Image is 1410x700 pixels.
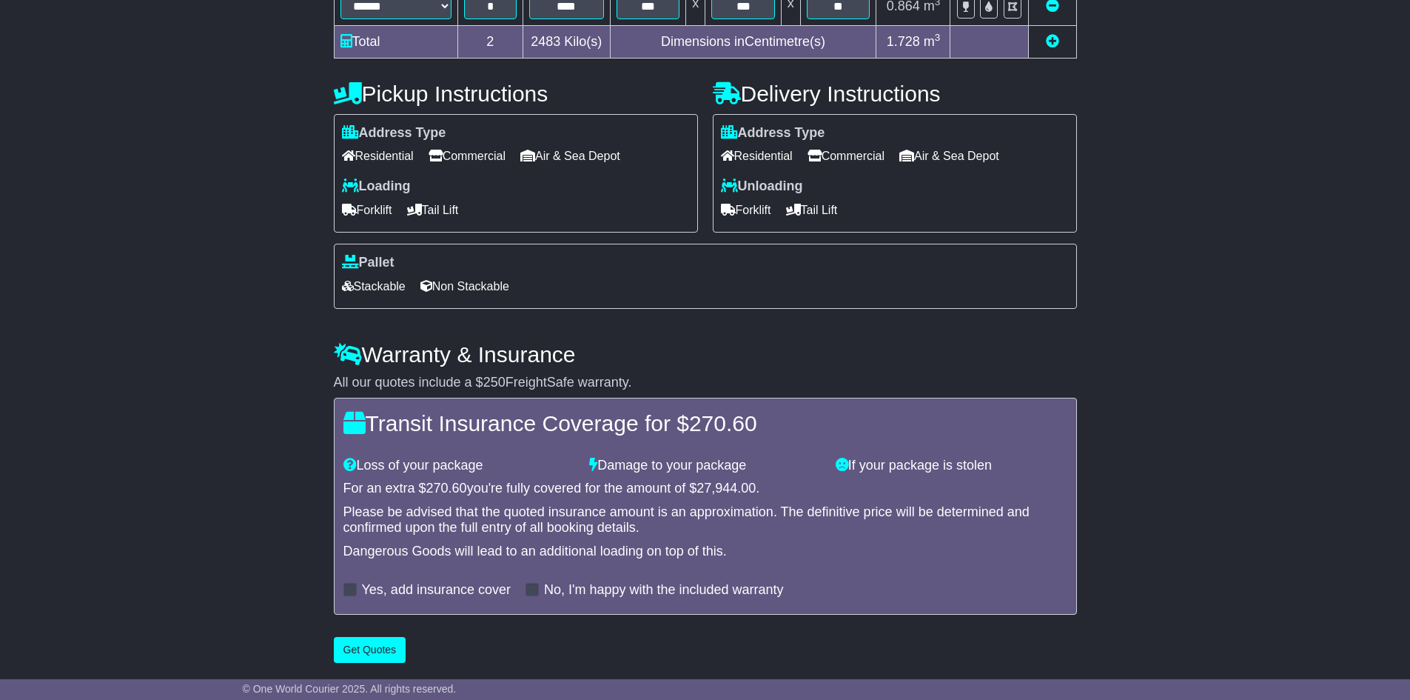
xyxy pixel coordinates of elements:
[610,25,876,58] td: Dimensions in Centimetre(s)
[721,144,793,167] span: Residential
[362,582,511,599] label: Yes, add insurance cover
[721,199,771,221] span: Forklift
[407,199,459,221] span: Tail Lift
[696,481,756,496] span: 27,944.00
[334,375,1077,391] div: All our quotes include a $ FreightSafe warranty.
[342,179,411,195] label: Loading
[899,144,999,167] span: Air & Sea Depot
[457,25,523,58] td: 2
[343,544,1067,560] div: Dangerous Goods will lead to an additional loading on top of this.
[336,458,583,474] div: Loss of your package
[334,342,1077,367] h4: Warranty & Insurance
[334,25,457,58] td: Total
[808,144,884,167] span: Commercial
[1046,34,1059,49] a: Add new item
[689,411,757,436] span: 270.60
[483,375,506,390] span: 250
[713,81,1077,106] h4: Delivery Instructions
[334,637,406,663] button: Get Quotes
[429,144,506,167] span: Commercial
[887,34,920,49] span: 1.728
[343,411,1067,436] h4: Transit Insurance Coverage for $
[243,683,457,695] span: © One World Courier 2025. All rights reserved.
[342,275,406,298] span: Stackable
[343,504,1067,536] div: Please be advised that the quoted insurance amount is an approximation. The definitive price will...
[523,25,610,58] td: Kilo(s)
[544,582,784,599] label: No, I'm happy with the included warranty
[426,481,467,496] span: 270.60
[342,199,392,221] span: Forklift
[520,144,620,167] span: Air & Sea Depot
[342,125,446,141] label: Address Type
[531,34,560,49] span: 2483
[786,199,838,221] span: Tail Lift
[334,81,698,106] h4: Pickup Instructions
[342,255,395,271] label: Pallet
[343,481,1067,497] div: For an extra $ you're fully covered for the amount of $ .
[721,179,803,195] label: Unloading
[924,34,941,49] span: m
[935,32,941,43] sup: 3
[420,275,509,298] span: Non Stackable
[721,125,825,141] label: Address Type
[342,144,414,167] span: Residential
[582,458,828,474] div: Damage to your package
[828,458,1075,474] div: If your package is stolen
